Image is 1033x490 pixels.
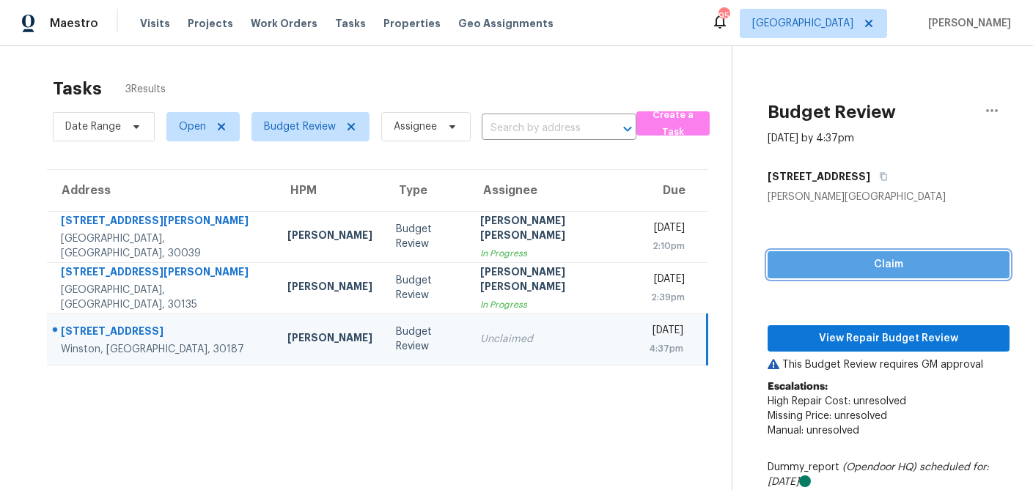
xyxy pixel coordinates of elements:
div: Budget Review [396,273,457,302]
button: Open [617,119,638,139]
span: Tasks [335,18,366,29]
div: [STREET_ADDRESS][PERSON_NAME] [61,213,264,231]
div: [STREET_ADDRESS] [61,324,264,342]
span: Budget Review [264,119,336,134]
i: (Opendoor HQ) [842,462,916,472]
button: Claim [768,251,1010,278]
h5: [STREET_ADDRESS] [768,169,870,184]
div: Unclaimed [480,332,625,346]
div: Budget Review [396,324,457,354]
span: Properties [383,16,441,31]
div: [STREET_ADDRESS][PERSON_NAME] [61,264,264,283]
h2: Tasks [53,81,102,96]
div: [PERSON_NAME] [287,330,372,349]
span: View Repair Budget Review [779,330,998,348]
div: [DATE] [649,323,683,341]
span: Date Range [65,119,121,134]
th: HPM [276,170,384,211]
div: Winston, [GEOGRAPHIC_DATA], 30187 [61,342,264,357]
div: 2:39pm [649,290,685,305]
span: Maestro [50,16,98,31]
span: Geo Assignments [458,16,554,31]
div: Dummy_report [768,460,1010,489]
th: Type [384,170,468,211]
b: Escalations: [768,382,828,392]
div: [PERSON_NAME] [PERSON_NAME] [480,213,625,246]
div: [PERSON_NAME] [287,228,372,246]
div: In Progress [480,246,625,261]
button: Create a Task [636,111,710,136]
p: This Budget Review requires GM approval [768,357,1010,372]
div: [DATE] [649,220,685,239]
span: Projects [188,16,233,31]
div: 2:10pm [649,239,685,253]
span: Assignee [394,119,437,134]
div: [GEOGRAPHIC_DATA], [GEOGRAPHIC_DATA], 30039 [61,231,264,261]
h2: Budget Review [768,105,896,119]
div: [DATE] [649,272,685,290]
div: [PERSON_NAME] [PERSON_NAME] [480,264,625,297]
input: Search by address [482,117,595,140]
div: [DATE] by 4:37pm [768,131,854,146]
th: Address [47,170,276,211]
span: [GEOGRAPHIC_DATA] [752,16,853,31]
span: Claim [779,256,998,274]
span: Open [179,119,206,134]
span: High Repair Cost: unresolved [768,396,906,407]
span: Visits [140,16,170,31]
div: In Progress [480,297,625,312]
span: Manual: unresolved [768,426,859,436]
div: [PERSON_NAME] [287,279,372,297]
span: Missing Price: unresolved [768,411,887,421]
div: [PERSON_NAME][GEOGRAPHIC_DATA] [768,190,1010,204]
div: 4:37pm [649,341,683,356]
th: Assignee [468,170,637,211]
button: Copy Address [870,163,890,190]
span: Create a Task [644,107,702,141]
th: Due [637,170,707,211]
button: View Repair Budget Review [768,325,1010,352]
span: 3 Results [125,82,166,97]
div: 95 [718,9,729,23]
div: Budget Review [396,222,457,251]
span: Work Orders [251,16,317,31]
span: [PERSON_NAME] [922,16,1011,31]
div: [GEOGRAPHIC_DATA], [GEOGRAPHIC_DATA], 30135 [61,283,264,312]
